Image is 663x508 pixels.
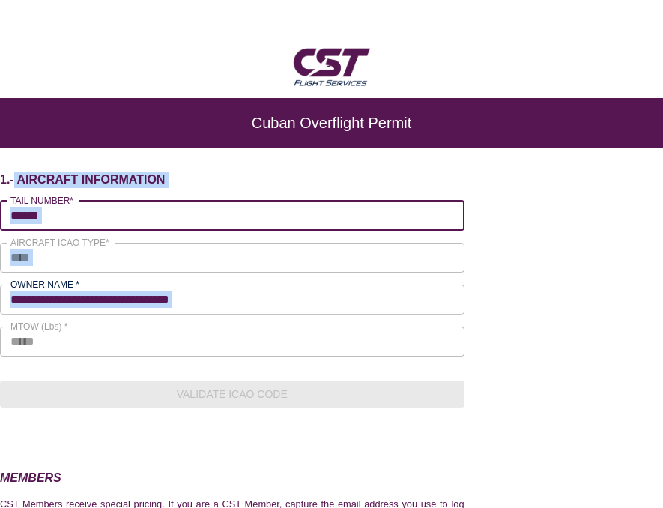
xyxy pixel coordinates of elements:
h6: Cuban Overflight Permit [60,122,603,124]
label: TAIL NUMBER* [10,194,73,207]
label: MTOW (Lbs) * [10,320,67,333]
label: AIRCRAFT ICAO TYPE* [10,236,109,249]
img: CST Flight Services logo [291,43,372,89]
label: OWNER NAME * [10,278,79,291]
